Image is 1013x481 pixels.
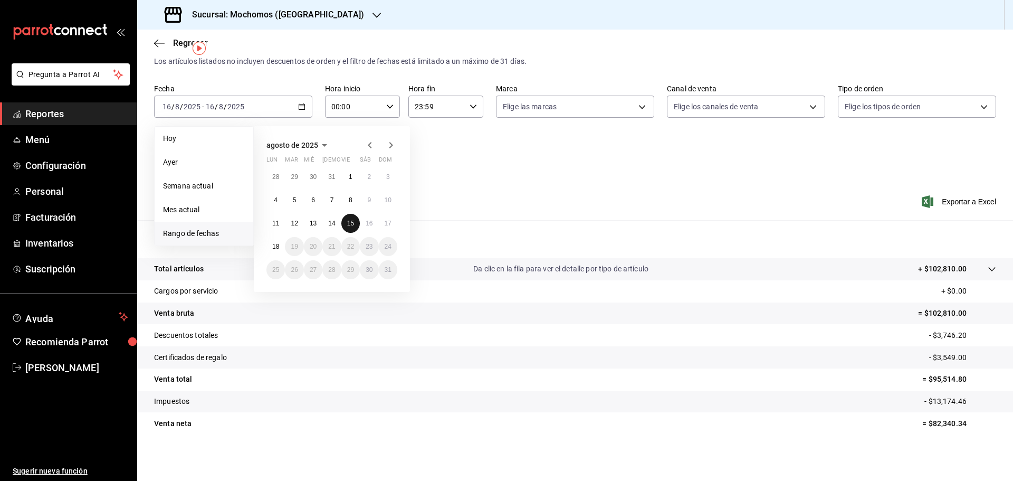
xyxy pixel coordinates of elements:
[838,85,996,92] label: Tipo de orden
[173,38,208,48] span: Regresar
[28,69,113,80] span: Pregunta a Parrot AI
[25,107,128,121] span: Reportes
[385,266,391,273] abbr: 31 de agosto de 2025
[154,233,996,246] p: Resumen
[341,214,360,233] button: 15 de agosto de 2025
[341,260,360,279] button: 29 de agosto de 2025
[25,310,114,323] span: Ayuda
[367,196,371,204] abbr: 9 de agosto de 2025
[215,102,218,111] span: /
[310,173,317,181] abbr: 30 de julio de 2025
[845,101,921,112] span: Elige los tipos de orden
[496,85,654,92] label: Marca
[291,266,298,273] abbr: 26 de agosto de 2025
[154,38,208,48] button: Regresar
[272,173,279,181] abbr: 28 de julio de 2025
[154,374,192,385] p: Venta total
[310,220,317,227] abbr: 13 de agosto de 2025
[183,102,201,111] input: ----
[304,214,322,233] button: 13 de agosto de 2025
[266,260,285,279] button: 25 de agosto de 2025
[341,237,360,256] button: 22 de agosto de 2025
[325,85,400,92] label: Hora inicio
[266,237,285,256] button: 18 de agosto de 2025
[272,243,279,250] abbr: 18 de agosto de 2025
[924,195,996,208] button: Exportar a Excel
[163,204,245,215] span: Mes actual
[266,141,318,149] span: agosto de 2025
[266,139,331,152] button: agosto de 2025
[285,237,303,256] button: 19 de agosto de 2025
[385,220,391,227] abbr: 17 de agosto de 2025
[360,214,378,233] button: 16 de agosto de 2025
[274,196,278,204] abbr: 4 de agosto de 2025
[366,266,372,273] abbr: 30 de agosto de 2025
[503,101,557,112] span: Elige las marcas
[193,42,206,55] img: Tooltip marker
[328,173,335,181] abbr: 31 de julio de 2025
[922,374,996,385] p: = $95,514.80
[154,396,189,407] p: Impuestos
[291,173,298,181] abbr: 29 de julio de 2025
[163,181,245,192] span: Semana actual
[25,210,128,224] span: Facturación
[285,214,303,233] button: 12 de agosto de 2025
[154,418,192,429] p: Venta neta
[13,466,128,477] span: Sugerir nueva función
[227,102,245,111] input: ----
[310,243,317,250] abbr: 20 de agosto de 2025
[311,196,315,204] abbr: 6 de agosto de 2025
[175,102,180,111] input: --
[224,102,227,111] span: /
[25,262,128,276] span: Suscripción
[379,237,397,256] button: 24 de agosto de 2025
[154,286,218,297] p: Cargos por servicio
[266,156,278,167] abbr: lunes
[379,260,397,279] button: 31 de agosto de 2025
[385,196,391,204] abbr: 10 de agosto de 2025
[379,214,397,233] button: 17 de agosto de 2025
[360,191,378,210] button: 9 de agosto de 2025
[266,214,285,233] button: 11 de agosto de 2025
[154,85,312,92] label: Fecha
[25,335,128,349] span: Recomienda Parrot
[366,220,372,227] abbr: 16 de agosto de 2025
[266,167,285,186] button: 28 de julio de 2025
[291,243,298,250] abbr: 19 de agosto de 2025
[918,308,996,319] p: = $102,810.00
[379,167,397,186] button: 3 de agosto de 2025
[154,263,204,275] p: Total artículos
[25,184,128,199] span: Personal
[341,191,360,210] button: 8 de agosto de 2025
[285,260,303,279] button: 26 de agosto de 2025
[266,191,285,210] button: 4 de agosto de 2025
[367,173,371,181] abbr: 2 de agosto de 2025
[293,196,297,204] abbr: 5 de agosto de 2025
[171,102,175,111] span: /
[385,243,391,250] abbr: 24 de agosto de 2025
[162,102,171,111] input: --
[674,101,758,112] span: Elige los canales de venta
[163,133,245,144] span: Hoy
[304,167,322,186] button: 30 de julio de 2025
[349,196,352,204] abbr: 8 de agosto de 2025
[163,157,245,168] span: Ayer
[154,352,227,363] p: Certificados de regalo
[285,156,298,167] abbr: martes
[330,196,334,204] abbr: 7 de agosto de 2025
[7,77,130,88] a: Pregunta a Parrot AI
[154,308,194,319] p: Venta bruta
[25,133,128,147] span: Menú
[154,56,996,67] div: Los artículos listados no incluyen descuentos de orden y el filtro de fechas está limitado a un m...
[322,191,341,210] button: 7 de agosto de 2025
[184,8,364,21] h3: Sucursal: Mochomos ([GEOGRAPHIC_DATA])
[408,85,483,92] label: Hora fin
[360,156,371,167] abbr: sábado
[304,156,314,167] abbr: miércoles
[360,237,378,256] button: 23 de agosto de 2025
[328,220,335,227] abbr: 14 de agosto de 2025
[929,352,996,363] p: - $3,549.00
[116,27,125,36] button: open_drawer_menu
[473,263,648,275] p: Da clic en la fila para ver el detalle por tipo de artículo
